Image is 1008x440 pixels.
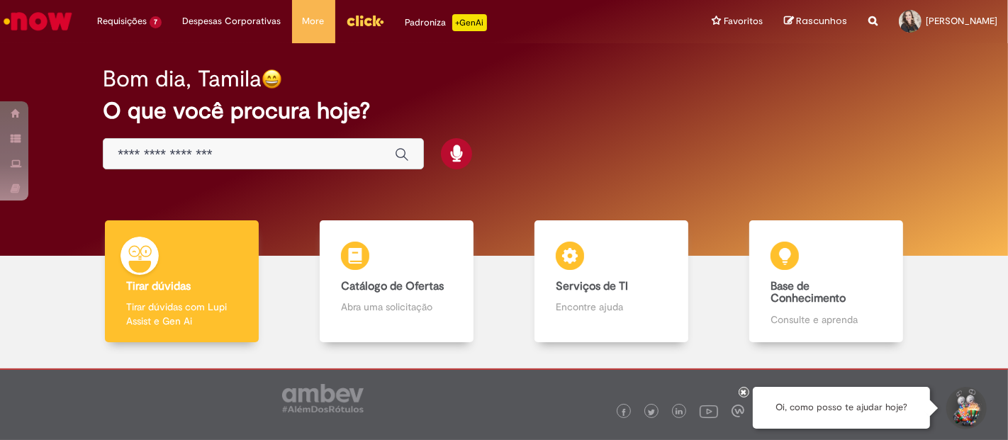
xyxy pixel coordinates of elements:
img: click_logo_yellow_360x200.png [346,10,384,31]
p: Tirar dúvidas com Lupi Assist e Gen Ai [126,300,237,328]
a: Tirar dúvidas Tirar dúvidas com Lupi Assist e Gen Ai [74,220,289,343]
span: Despesas Corporativas [183,14,281,28]
a: Serviços de TI Encontre ajuda [504,220,719,343]
img: logo_footer_workplace.png [732,405,744,417]
span: More [303,14,325,28]
span: Rascunhos [796,14,847,28]
img: logo_footer_facebook.png [620,409,627,416]
p: Consulte e aprenda [771,312,882,327]
span: [PERSON_NAME] [926,15,997,27]
img: logo_footer_linkedin.png [676,408,683,417]
a: Catálogo de Ofertas Abra uma solicitação [289,220,504,343]
a: Base de Conhecimento Consulte e aprenda [719,220,934,343]
p: Abra uma solicitação [341,300,452,314]
img: logo_footer_youtube.png [700,402,718,420]
img: happy-face.png [262,69,282,89]
b: Serviços de TI [556,279,628,293]
p: Encontre ajuda [556,300,667,314]
span: Requisições [97,14,147,28]
h2: O que você procura hoje? [103,98,905,123]
div: Oi, como posso te ajudar hoje? [753,387,930,429]
img: logo_footer_ambev_rotulo_gray.png [282,384,364,412]
b: Base de Conhecimento [771,279,846,306]
button: Iniciar Conversa de Suporte [944,387,987,429]
b: Tirar dúvidas [126,279,191,293]
img: logo_footer_twitter.png [648,409,655,416]
a: Rascunhos [784,15,847,28]
div: Padroniza [405,14,487,31]
b: Catálogo de Ofertas [341,279,444,293]
h2: Bom dia, Tamila [103,67,262,91]
span: 7 [150,16,162,28]
span: Favoritos [724,14,763,28]
img: ServiceNow [1,7,74,35]
p: +GenAi [452,14,487,31]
